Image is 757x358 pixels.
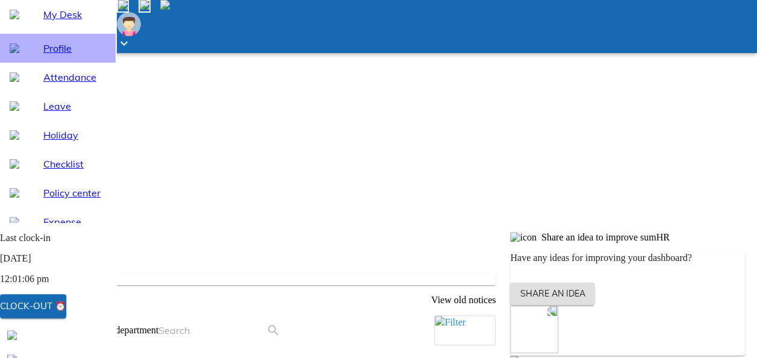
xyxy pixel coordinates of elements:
p: View old notices [19,295,496,306]
span: Share an idea [520,286,585,301]
img: icon [510,232,537,243]
img: filter-outline-b-16px.66809d26.svg [435,316,444,325]
img: Employee [117,12,141,36]
p: No new notices [19,274,496,285]
img: no-ideas.ff7b33e5.svg [510,305,558,353]
span: Checklist [43,157,106,171]
span: Filter [444,317,466,327]
button: Share an idea [510,283,594,305]
input: Search [158,321,266,340]
p: Have any ideas for improving your dashboard? [510,253,745,263]
p: Noticeboard [19,254,496,265]
span: Share an idea to improve sumHR [541,232,670,242]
